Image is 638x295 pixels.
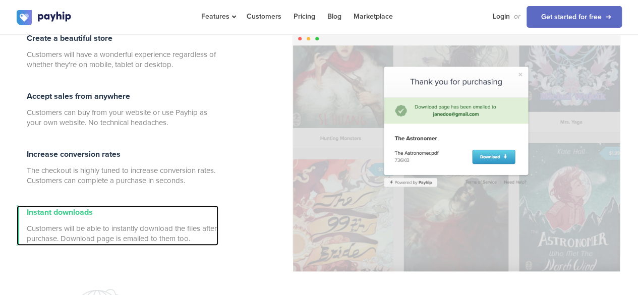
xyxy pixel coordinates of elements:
span: Customers will have a wonderful experience regardless of whether they're on mobile, tablet or des... [27,49,218,70]
img: logo.svg [17,10,72,25]
a: Increase conversion rates The checkout is highly tuned to increase conversion rates. Customers ca... [17,147,218,188]
span: Instant downloads [27,207,93,217]
span: Customers can buy from your website or use Payhip as your own website. No technical headaches. [27,107,218,128]
span: Customers will be able to instantly download the files after purchase. Download page is emailed t... [27,223,218,244]
span: Features [201,12,235,21]
a: Create a beautiful store Customers will have a wonderful experience regardless of whether they're... [17,31,218,72]
a: Get started for free [527,6,622,28]
span: Increase conversion rates [27,149,121,159]
span: Create a beautiful store [27,33,112,43]
a: Instant downloads Customers will be able to instantly download the files after purchase. Download... [17,205,218,246]
span: The checkout is highly tuned to increase conversion rates. Customers can complete a purchase in s... [27,165,218,186]
a: Accept sales from anywhere Customers can buy from your website or use Payhip as your own website.... [17,89,218,130]
span: Accept sales from anywhere [27,91,130,101]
